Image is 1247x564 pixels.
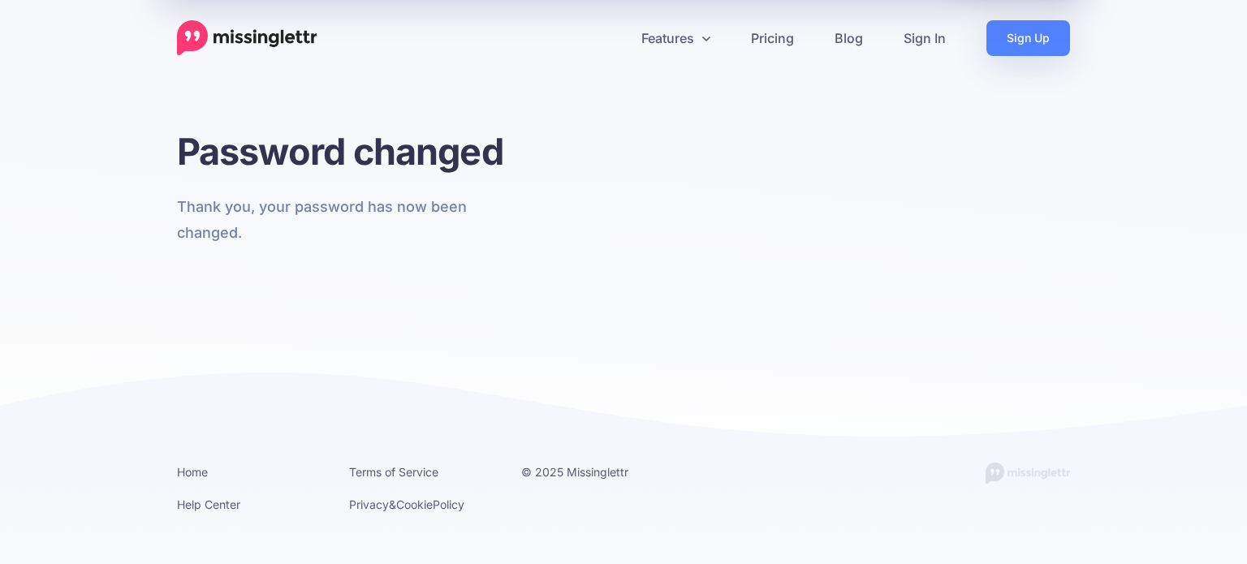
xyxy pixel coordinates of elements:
[731,20,814,56] a: Pricing
[349,494,497,514] li: & Policy
[396,497,433,511] a: Cookie
[177,497,240,511] a: Help Center
[883,20,966,56] a: Sign In
[177,465,208,479] a: Home
[349,465,438,479] a: Terms of Service
[177,194,535,246] p: Thank you, your password has now been changed.
[521,462,669,482] li: © 2025 Missinglettr
[349,497,389,511] a: Privacy
[621,20,731,56] a: Features
[177,129,535,174] h1: Password changed
[986,20,1070,56] a: Sign Up
[814,20,883,56] a: Blog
